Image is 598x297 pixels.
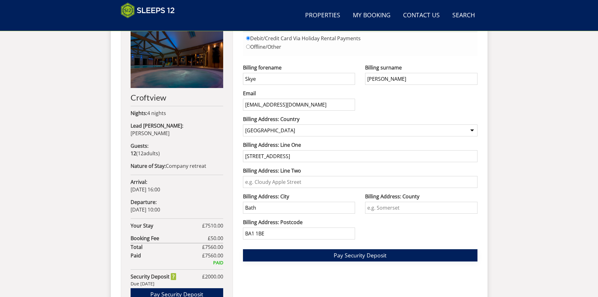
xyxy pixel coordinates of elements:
p: 4 nights [131,109,223,117]
label: Billing forename [243,64,355,71]
h2: Croftview [131,93,223,102]
span: £ [202,273,223,280]
strong: Lead [PERSON_NAME]: [131,122,183,129]
input: Forename [243,73,355,85]
input: e.g. BA22 8WA [243,228,355,239]
span: adult [138,150,158,157]
div: PAID [131,259,223,266]
label: Billing Address: City [243,193,355,200]
a: Croftview [131,28,223,102]
span: ( ) [131,150,160,157]
input: Offline/Other [246,45,250,49]
span: 7560.00 [205,244,223,250]
label: Debit/Credit Card Via Holiday Rental Payments [246,36,474,41]
strong: Departure: [131,199,157,206]
span: 2000.00 [205,273,223,280]
button: Pay Security Deposit [243,249,477,261]
span: 7510.00 [205,222,223,229]
label: Offline/Other [246,44,474,50]
span: £ [208,234,223,242]
label: Billing Address: Country [243,115,477,123]
strong: Nights: [131,110,147,117]
label: Billing surname [365,64,477,71]
span: Pay Security Deposit [334,251,386,259]
span: [PERSON_NAME] [131,130,170,137]
strong: Total [131,243,202,251]
label: Email [243,90,355,97]
label: Billing Address: Postcode [243,218,355,226]
input: e.g. Cloudy Apple Street [243,176,477,188]
a: Properties [303,8,343,23]
strong: 12 [131,150,136,157]
span: 12 [138,150,143,157]
strong: Paid [131,252,202,259]
span: £ [202,243,223,251]
div: Due [DATE] [131,280,223,287]
iframe: Customer reviews powered by Trustpilot [118,22,184,27]
span: £ [202,252,223,259]
input: e.g. Yeovil [243,202,355,214]
p: Company retreat [131,162,223,170]
p: [DATE] 10:00 [131,198,223,213]
strong: Guests: [131,142,148,149]
span: 50.00 [211,235,223,242]
input: e.g. Somerset [365,202,477,214]
label: Billing Address: Line One [243,141,477,149]
strong: Nature of Stay: [131,162,166,169]
p: [DATE] 16:00 [131,178,223,193]
label: Billing Address: Line Two [243,167,477,174]
input: Debit/Credit Card Via Holiday Rental Payments [246,36,250,40]
input: Surname [365,73,477,85]
strong: Booking Fee [131,234,208,242]
a: Contact Us [401,8,442,23]
strong: Security Deposit [131,273,176,280]
a: Search [450,8,477,23]
label: Billing Address: County [365,193,477,200]
img: Sleeps 12 [121,3,175,18]
strong: Arrival: [131,179,147,185]
img: An image of 'Croftview' [131,28,223,88]
span: 7560.00 [205,252,223,259]
input: e.g. Two Many House [243,150,477,162]
span: s [156,150,158,157]
span: £ [202,222,223,229]
a: My Booking [350,8,393,23]
strong: Your Stay [131,222,202,229]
